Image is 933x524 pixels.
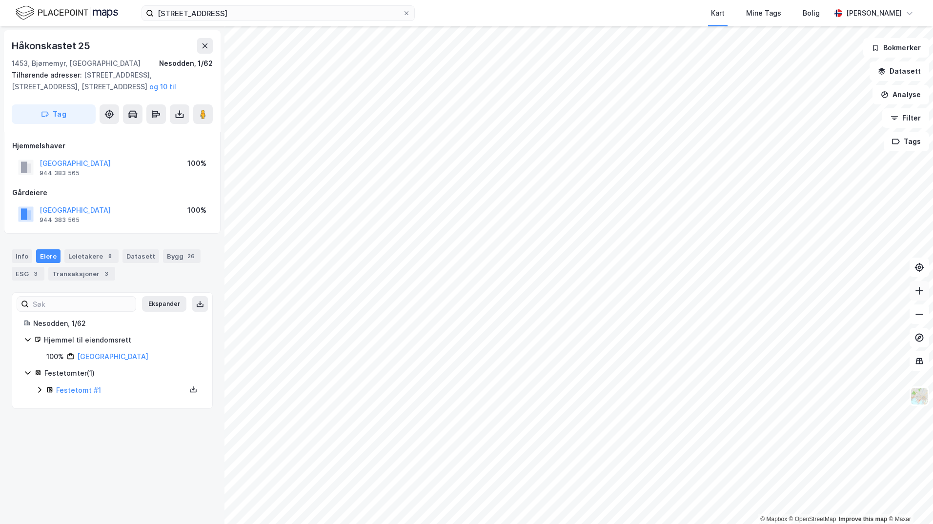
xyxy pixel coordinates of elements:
[40,169,80,177] div: 944 383 565
[863,38,929,58] button: Bokmerker
[12,187,212,199] div: Gårdeiere
[12,140,212,152] div: Hjemmelshaver
[122,249,159,263] div: Datasett
[31,269,41,279] div: 3
[839,516,887,523] a: Improve this map
[159,58,213,69] div: Nesodden, 1/62
[185,251,197,261] div: 26
[872,85,929,104] button: Analyse
[40,216,80,224] div: 944 383 565
[105,251,115,261] div: 8
[884,132,929,151] button: Tags
[33,318,201,329] div: Nesodden, 1/62
[910,387,929,405] img: Z
[44,334,201,346] div: Hjemmel til eiendomsrett
[36,249,61,263] div: Eiere
[12,71,84,79] span: Tilhørende adresser:
[29,297,136,311] input: Søk
[12,249,32,263] div: Info
[77,352,148,361] a: [GEOGRAPHIC_DATA]
[64,249,119,263] div: Leietakere
[46,351,64,363] div: 100%
[884,477,933,524] iframe: Chat Widget
[142,296,186,312] button: Ekspander
[711,7,725,19] div: Kart
[187,204,206,216] div: 100%
[12,38,92,54] div: Håkonskastet 25
[12,58,141,69] div: 1453, Bjørnemyr, [GEOGRAPHIC_DATA]
[101,269,111,279] div: 3
[16,4,118,21] img: logo.f888ab2527a4732fd821a326f86c7f29.svg
[746,7,781,19] div: Mine Tags
[56,386,101,394] a: Festetomt #1
[163,249,201,263] div: Bygg
[884,477,933,524] div: Kontrollprogram for chat
[48,267,115,281] div: Transaksjoner
[760,516,787,523] a: Mapbox
[154,6,403,20] input: Søk på adresse, matrikkel, gårdeiere, leietakere eller personer
[12,69,205,93] div: [STREET_ADDRESS], [STREET_ADDRESS], [STREET_ADDRESS]
[803,7,820,19] div: Bolig
[789,516,836,523] a: OpenStreetMap
[187,158,206,169] div: 100%
[12,267,44,281] div: ESG
[12,104,96,124] button: Tag
[846,7,902,19] div: [PERSON_NAME]
[44,367,201,379] div: Festetomter ( 1 )
[870,61,929,81] button: Datasett
[882,108,929,128] button: Filter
